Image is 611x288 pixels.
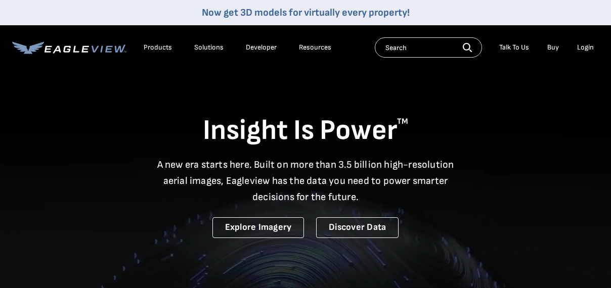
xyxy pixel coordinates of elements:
[202,7,410,19] a: Now get 3D models for virtually every property!
[246,43,277,52] a: Developer
[577,43,594,52] div: Login
[316,217,399,238] a: Discover Data
[499,43,529,52] div: Talk To Us
[547,43,559,52] a: Buy
[375,37,482,58] input: Search
[397,117,408,126] sup: TM
[194,43,224,52] div: Solutions
[144,43,172,52] div: Products
[299,43,331,52] div: Resources
[151,157,460,205] p: A new era starts here. Built on more than 3.5 billion high-resolution aerial images, Eagleview ha...
[212,217,304,238] a: Explore Imagery
[12,113,599,149] h1: Insight Is Power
